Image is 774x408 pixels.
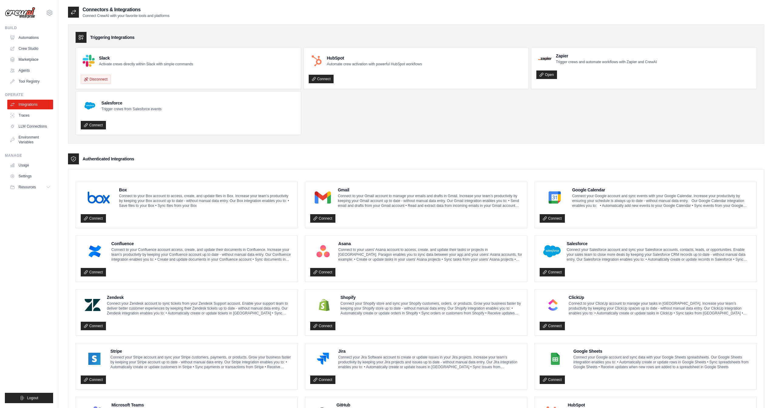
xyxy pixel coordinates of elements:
[99,62,193,67] p: Activate crews directly within Slack with simple commands
[569,294,752,300] h4: ClickUp
[7,33,53,43] a: Automations
[573,348,752,354] h4: Google Sheets
[83,55,95,67] img: Slack Logo
[81,268,106,276] a: Connect
[27,396,38,400] span: Logout
[83,245,107,257] img: Confluence Logo
[541,245,562,257] img: Salesforce Logo
[81,214,106,223] a: Connect
[312,353,334,365] img: Jira Logo
[5,26,53,30] div: Build
[309,75,334,83] a: Connect
[338,355,522,369] p: Connect your Jira Software account to create or update issues in your Jira projects. Increase you...
[81,322,106,330] a: Connect
[5,153,53,158] div: Manage
[90,34,134,40] h3: Triggering Integrations
[541,299,565,311] img: ClickUp Logo
[572,194,752,208] p: Connect your Google account and sync events with your Google Calendar. Increase your productivity...
[7,77,53,86] a: Tool Registry
[111,402,293,408] h4: Microsoft Teams
[311,55,323,67] img: HubSpot Logo
[7,132,53,147] a: Environment Variables
[5,393,53,403] button: Logout
[568,402,752,408] h4: HubSpot
[7,100,53,109] a: Integrations
[83,191,115,204] img: Box Logo
[107,301,293,316] p: Connect your Zendesk account to sync tickets from your Zendesk Support account. Enable your suppo...
[310,214,335,223] a: Connect
[19,185,36,190] span: Resources
[312,245,334,257] img: Asana Logo
[7,171,53,181] a: Settings
[338,348,522,354] h4: Jira
[338,187,522,193] h4: Gmail
[567,241,752,247] h4: Salesforce
[83,6,169,13] h2: Connectors & Integrations
[312,191,334,204] img: Gmail Logo
[99,55,193,61] h4: Slack
[81,121,106,129] a: Connect
[541,353,569,365] img: Google Sheets Logo
[336,402,522,408] h4: GitHub
[107,294,293,300] h4: Zendesk
[556,60,657,64] p: Trigger crews and automate workflows with Zapier and CrewAI
[572,187,752,193] h4: Google Calendar
[536,70,557,79] a: Open
[7,44,53,53] a: Crew Studio
[338,241,522,247] h4: Asana
[119,187,293,193] h4: Box
[312,299,336,311] img: Shopify Logo
[110,355,293,369] p: Connect your Stripe account and sync your Stripe customers, payments, or products. Grow your busi...
[5,92,53,97] div: Operate
[556,53,657,59] h4: Zapier
[573,355,752,369] p: Connect your Google account and sync data with your Google Sheets spreadsheets. Our Google Sheets...
[7,122,53,131] a: LLM Connections
[338,194,522,208] p: Connect to your Gmail account to manage your emails and drafts in Gmail. Increase your team’s pro...
[7,55,53,64] a: Marketplace
[111,247,293,262] p: Connect to your Confluence account access, create, and update their documents in Confluence. Incr...
[540,375,565,384] a: Connect
[569,301,752,316] p: Connect to your ClickUp account to manage your tasks in [GEOGRAPHIC_DATA]. Increase your team’s p...
[538,57,552,60] img: Zapier Logo
[310,268,335,276] a: Connect
[567,247,752,262] p: Connect your Salesforce account and sync your Salesforce accounts, contacts, leads, or opportunit...
[341,294,522,300] h4: Shopify
[83,156,134,162] h3: Authenticated Integrations
[101,107,161,111] p: Trigger crews from Salesforce events
[111,241,293,247] h4: Confluence
[341,301,522,316] p: Connect your Shopify store and sync your Shopify customers, orders, or products. Grow your busine...
[327,62,422,67] p: Automate crew activation with powerful HubSpot workflows
[119,194,293,208] p: Connect to your Box account to access, create, and update files in Box. Increase your team’s prod...
[310,375,335,384] a: Connect
[101,100,161,106] h4: Salesforce
[83,299,103,311] img: Zendesk Logo
[540,322,565,330] a: Connect
[7,182,53,192] button: Resources
[540,214,565,223] a: Connect
[7,160,53,170] a: Usage
[327,55,422,61] h4: HubSpot
[110,348,293,354] h4: Stripe
[83,98,97,113] img: Salesforce Logo
[83,353,106,365] img: Stripe Logo
[7,111,53,120] a: Traces
[7,66,53,75] a: Agents
[541,191,568,204] img: Google Calendar Logo
[540,268,565,276] a: Connect
[5,7,35,19] img: Logo
[83,13,169,18] p: Connect CrewAI with your favorite tools and platforms
[310,322,335,330] a: Connect
[81,375,106,384] a: Connect
[338,247,522,262] p: Connect to your users’ Asana account to access, create, and update their tasks or projects in [GE...
[81,75,111,84] button: Disconnect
